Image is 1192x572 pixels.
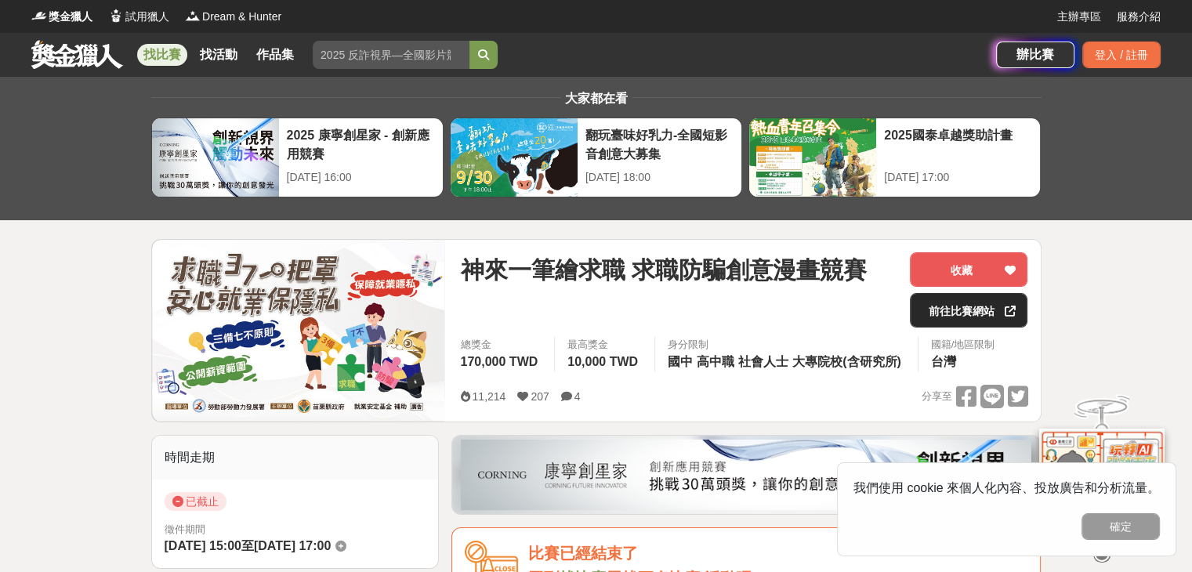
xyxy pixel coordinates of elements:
[561,92,632,105] span: 大家都在看
[151,118,444,197] a: 2025 康寧創星家 - 創新應用競賽[DATE] 16:00
[585,126,734,161] div: 翻玩臺味好乳力-全國短影音創意大募集
[1081,513,1160,540] button: 確定
[931,337,995,353] div: 國籍/地區限制
[921,385,951,408] span: 分享至
[165,539,241,552] span: [DATE] 15:00
[996,42,1074,68] a: 辦比賽
[31,9,92,25] a: Logo獎金獵人
[460,355,538,368] span: 170,000 TWD
[531,390,549,403] span: 207
[585,169,734,186] div: [DATE] 18:00
[460,337,542,353] span: 總獎金
[165,523,205,535] span: 徵件期間
[313,41,469,69] input: 2025 反詐視界—全國影片競賽
[287,169,435,186] div: [DATE] 16:00
[108,9,169,25] a: Logo試用獵人
[574,390,581,403] span: 4
[185,8,201,24] img: Logo
[254,539,331,552] span: [DATE] 17:00
[910,293,1027,328] a: 前往比賽網站
[792,355,901,368] span: 大專院校(含研究所)
[567,337,642,353] span: 最高獎金
[165,492,226,511] span: 已截止
[461,440,1031,510] img: be6ed63e-7b41-4cb8-917a-a53bd949b1b4.png
[1117,9,1161,25] a: 服務介紹
[287,126,435,161] div: 2025 康寧創星家 - 創新應用競賽
[152,436,439,480] div: 時間走期
[241,539,254,552] span: 至
[250,44,300,66] a: 作品集
[853,481,1160,494] span: 我們使用 cookie 來個人化內容、投放廣告和分析流量。
[31,8,47,24] img: Logo
[49,9,92,25] span: 獎金獵人
[527,541,1027,567] div: 比賽已經結束了
[884,126,1032,161] div: 2025國泰卓越獎助計畫
[668,355,693,368] span: 國中
[1082,42,1161,68] div: 登入 / 註冊
[1057,9,1101,25] a: 主辦專區
[472,390,505,403] span: 11,214
[202,9,281,25] span: Dream & Hunter
[697,355,734,368] span: 高中職
[125,9,169,25] span: 試用獵人
[108,8,124,24] img: Logo
[1039,418,1165,522] img: d2146d9a-e6f6-4337-9592-8cefde37ba6b.png
[460,252,866,288] span: 神來一筆繪求職 求職防騙創意漫畫競賽
[567,355,638,368] span: 10,000 TWD
[450,118,742,197] a: 翻玩臺味好乳力-全國短影音創意大募集[DATE] 18:00
[910,252,1027,287] button: 收藏
[152,240,445,421] img: Cover Image
[137,44,187,66] a: 找比賽
[748,118,1041,197] a: 2025國泰卓越獎助計畫[DATE] 17:00
[884,169,1032,186] div: [DATE] 17:00
[931,355,956,368] span: 台灣
[194,44,244,66] a: 找活動
[738,355,788,368] span: 社會人士
[185,9,281,25] a: LogoDream & Hunter
[668,337,905,353] div: 身分限制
